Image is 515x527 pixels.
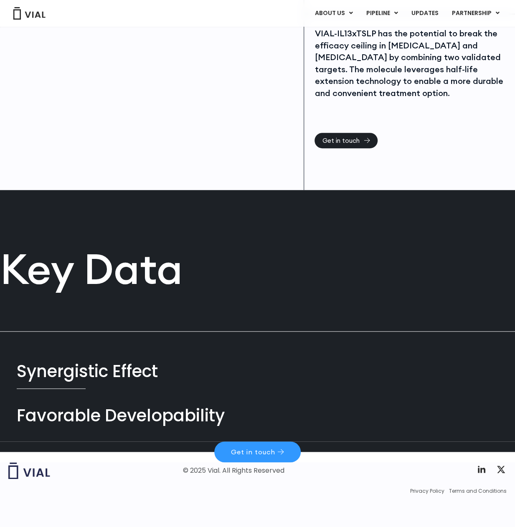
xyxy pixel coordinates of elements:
[449,487,507,495] a: Terms and Conditions
[315,28,505,99] div: VIAL-IL13xTSLP has the potential to break the efficacy ceiling in [MEDICAL_DATA] and [MEDICAL_DAT...
[308,6,359,20] a: ABOUT USMenu Toggle
[231,448,275,455] span: Get in touch
[405,6,445,20] a: UPDATES
[445,6,506,20] a: PARTNERSHIPMenu Toggle
[17,359,498,383] div: Synergistic Effect
[410,487,444,495] a: Privacy Policy
[17,404,498,428] div: Favorable Developability
[214,441,301,462] a: Get in touch
[17,386,367,395] p: Maximally inhibits CCL17 production as compared to marketed anti-IL13 or anti-TSLP mAbs alone.
[8,462,50,479] img: Vial logo wih "Vial" spelled out
[13,7,46,20] img: Vial Logo
[322,137,359,144] span: Get in touch
[315,133,378,148] a: Get in touch
[360,6,404,20] a: PIPELINEMenu Toggle
[183,466,284,475] div: © 2025 Vial. All Rights Reserved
